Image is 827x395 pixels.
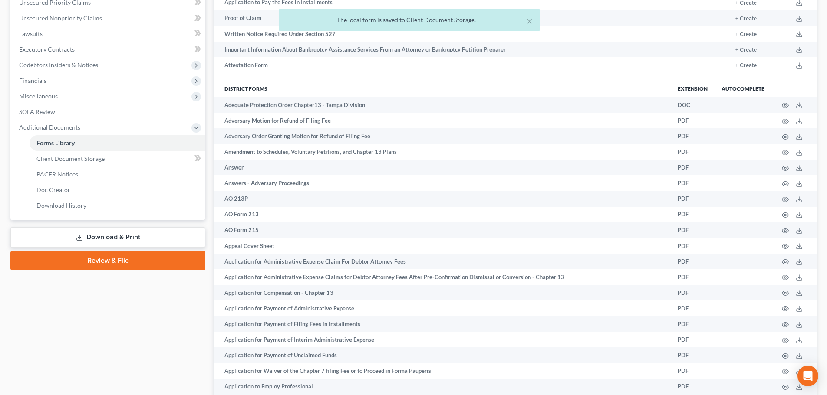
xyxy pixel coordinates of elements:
[19,46,75,53] span: Executory Contracts
[671,347,715,363] td: PDF
[735,63,757,69] button: + Create
[214,144,671,160] td: Amendment to Schedules, Voluntary Petitions, and Chapter 13 Plans
[30,166,205,182] a: PACER Notices
[671,191,715,207] td: PDF
[10,251,205,270] a: Review & File
[214,207,671,222] td: AO Form 213
[671,80,715,97] th: Extension
[10,227,205,248] a: Download & Print
[19,77,46,84] span: Financials
[36,186,70,193] span: Doc Creator
[735,47,757,53] button: + Create
[214,128,671,144] td: Adversary Order Granting Motion for Refund of Filing Fee
[214,269,671,285] td: Application for Administrative Expense Claims for Debtor Attorney Fees After Pre-Confirmation Dis...
[214,300,671,316] td: Application for Payment of Administrative Expense
[19,108,55,115] span: SOFA Review
[671,285,715,300] td: PDF
[715,80,771,97] th: Autocomplete
[214,222,671,238] td: AO Form 215
[19,124,80,131] span: Additional Documents
[214,113,671,128] td: Adversary Motion for Refund of Filing Fee
[214,175,671,191] td: Answers - Adversary Proceedings
[214,160,671,175] td: Answer
[19,92,58,100] span: Miscellaneous
[671,269,715,285] td: PDF
[735,0,757,6] button: + Create
[30,182,205,198] a: Doc Creator
[214,238,671,254] td: Appeal Cover Sheet
[30,151,205,166] a: Client Document Storage
[214,254,671,269] td: Application for Administrative Expense Claim For Debtor Attorney Fees
[19,61,98,69] span: Codebtors Insiders & Notices
[36,139,75,147] span: Forms Library
[735,32,757,37] button: + Create
[214,379,671,395] td: Application to Employ Professional
[214,57,685,73] td: Attestation Form
[36,155,105,162] span: Client Document Storage
[36,202,86,209] span: Download History
[671,222,715,238] td: PDF
[214,80,671,97] th: District forms
[671,144,715,160] td: PDF
[214,363,671,379] td: Application for Waiver of the Chapter 7 filing Fee or to Proceed in Forma Pauperis
[214,191,671,207] td: AO 213P
[671,379,715,395] td: PDF
[671,160,715,175] td: PDF
[671,300,715,316] td: PDF
[214,347,671,363] td: Application for Payment of Unclaimed Funds
[30,135,205,151] a: Forms Library
[671,363,715,379] td: PDF
[12,104,205,120] a: SOFA Review
[12,42,205,57] a: Executory Contracts
[30,198,205,213] a: Download History
[527,16,533,26] button: ×
[671,316,715,332] td: PDF
[19,30,43,37] span: Lawsuits
[214,97,671,113] td: Adequate Protection Order Chapter13 - Tampa Division
[671,332,715,347] td: PDF
[671,113,715,128] td: PDF
[671,254,715,269] td: PDF
[671,175,715,191] td: PDF
[286,16,533,24] div: The local form is saved to Client Document Storage.
[671,238,715,254] td: PDF
[797,366,818,386] div: Open Intercom Messenger
[671,128,715,144] td: PDF
[214,316,671,332] td: Application for Payment of Filing Fees in Installments
[671,207,715,222] td: PDF
[214,332,671,347] td: Application for Payment of Interim Administrative Expense
[671,97,715,113] td: DOC
[214,285,671,300] td: Application for Compensation - Chapter 13
[214,42,685,57] td: Important Information About Bankruptcy Assistance Services From an Attorney or Bankruptcy Petitio...
[36,170,78,178] span: PACER Notices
